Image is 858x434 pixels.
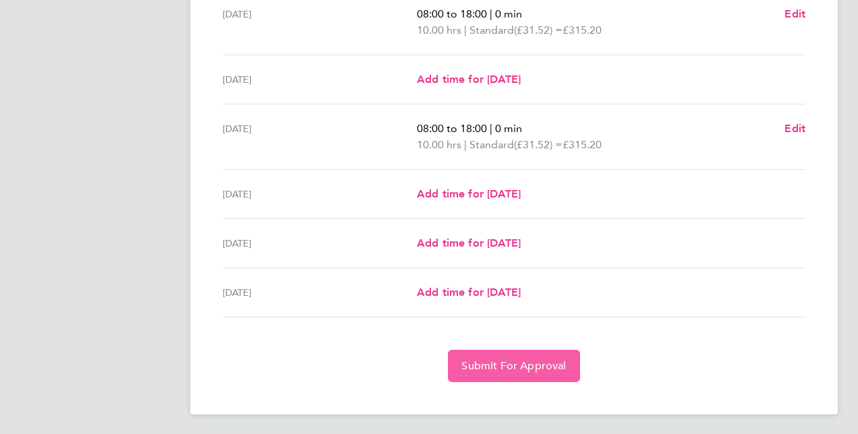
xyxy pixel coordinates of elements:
span: Add time for [DATE] [417,73,521,86]
span: Edit [784,7,805,20]
span: Add time for [DATE] [417,237,521,249]
a: Add time for [DATE] [417,284,521,301]
span: | [490,122,492,135]
span: 10.00 hrs [417,24,461,36]
span: 0 min [495,7,522,20]
div: [DATE] [223,6,417,38]
div: [DATE] [223,235,417,251]
span: 08:00 to 18:00 [417,122,487,135]
span: Submit For Approval [461,359,566,373]
span: Add time for [DATE] [417,187,521,200]
span: 08:00 to 18:00 [417,7,487,20]
span: | [464,138,467,151]
span: (£31.52) = [514,138,563,151]
span: (£31.52) = [514,24,563,36]
a: Edit [784,121,805,137]
a: Add time for [DATE] [417,186,521,202]
span: 0 min [495,122,522,135]
div: [DATE] [223,284,417,301]
div: [DATE] [223,121,417,153]
a: Edit [784,6,805,22]
div: [DATE] [223,186,417,202]
a: Add time for [DATE] [417,71,521,88]
span: Edit [784,122,805,135]
span: | [490,7,492,20]
span: £315.20 [563,138,602,151]
span: Standard [469,137,514,153]
span: Add time for [DATE] [417,286,521,299]
div: [DATE] [223,71,417,88]
button: Submit For Approval [448,350,579,382]
span: 10.00 hrs [417,138,461,151]
span: Standard [469,22,514,38]
span: | [464,24,467,36]
span: £315.20 [563,24,602,36]
a: Add time for [DATE] [417,235,521,251]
